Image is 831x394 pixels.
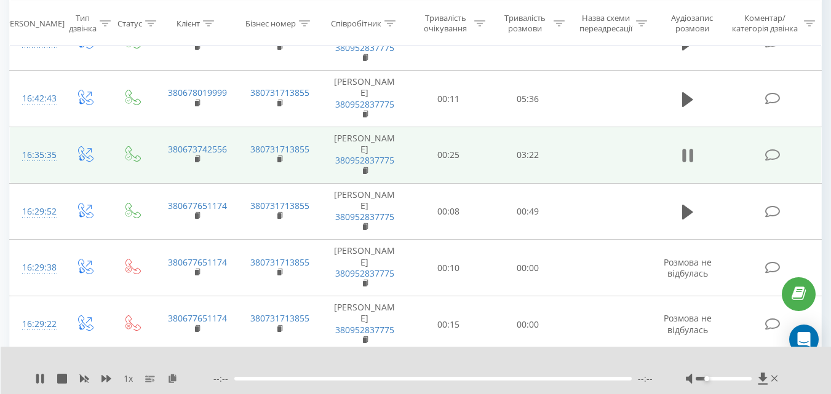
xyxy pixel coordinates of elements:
div: 16:35:35 [22,143,48,167]
a: 380952837775 [335,211,394,223]
a: 380677651174 [168,256,227,268]
span: --:-- [638,372,653,385]
td: 05:36 [488,71,568,127]
span: 1 x [124,372,133,385]
a: 380678019999 [168,87,227,98]
div: Accessibility label [704,376,709,381]
td: [PERSON_NAME] [320,183,409,240]
td: 03:22 [488,127,568,183]
div: Тривалість розмови [499,13,551,34]
td: 00:49 [488,183,568,240]
span: Розмова не відбулась [664,312,712,335]
a: 380677651174 [168,312,227,324]
td: 00:00 [488,296,568,353]
td: 00:00 [488,240,568,296]
td: 00:25 [409,127,488,183]
div: 16:29:22 [22,312,48,336]
div: Назва схеми переадресації [579,13,633,34]
td: 00:10 [409,240,488,296]
td: [PERSON_NAME] [320,71,409,127]
td: [PERSON_NAME] [320,296,409,353]
a: 380731713855 [250,143,309,155]
a: 380952837775 [335,154,394,166]
div: 16:29:38 [22,256,48,280]
div: 16:29:52 [22,200,48,224]
a: 380952837775 [335,98,394,110]
a: 380677651174 [168,200,227,211]
div: Тривалість очікування [420,13,471,34]
div: 16:42:43 [22,87,48,111]
div: [PERSON_NAME] [2,18,65,28]
div: Статус [117,18,142,28]
span: Розмова не відбулась [664,256,712,279]
td: [PERSON_NAME] [320,240,409,296]
a: 380673742556 [168,143,227,155]
td: 00:11 [409,71,488,127]
div: Співробітник [331,18,381,28]
div: Тип дзвінка [69,13,97,34]
a: 380731713855 [250,87,309,98]
a: 380731713855 [250,256,309,268]
td: [PERSON_NAME] [320,127,409,183]
a: 380952837775 [335,267,394,279]
span: --:-- [213,372,234,385]
div: Коментар/категорія дзвінка [729,13,801,34]
a: 380731713855 [250,312,309,324]
div: Бізнес номер [245,18,296,28]
div: Клієнт [177,18,200,28]
a: 380952837775 [335,324,394,336]
td: 00:08 [409,183,488,240]
td: 00:15 [409,296,488,353]
a: 380952837775 [335,42,394,53]
div: Аудіозапис розмови [661,13,723,34]
div: Open Intercom Messenger [789,325,819,354]
a: 380731713855 [250,200,309,211]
